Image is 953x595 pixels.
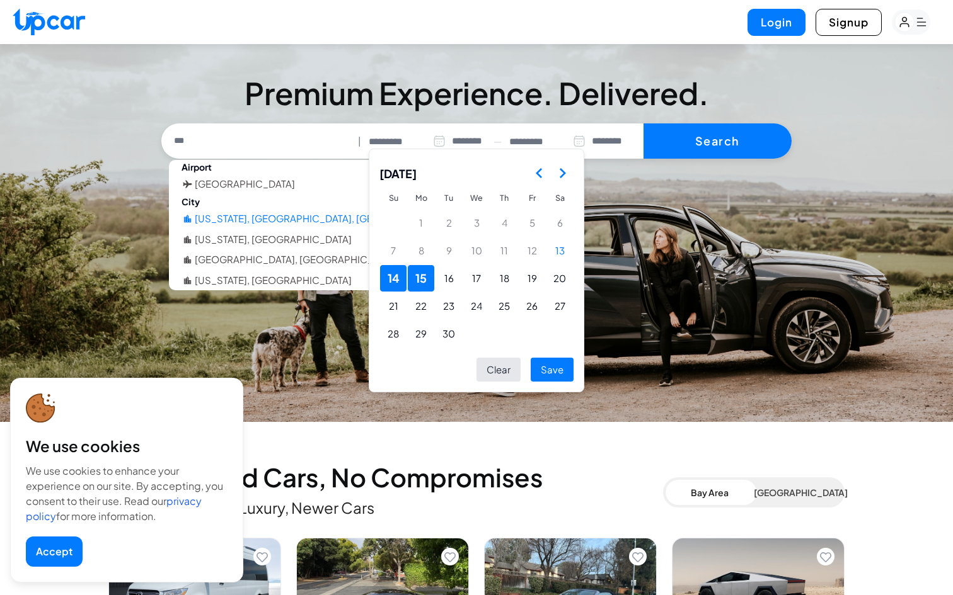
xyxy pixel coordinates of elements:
button: Thursday, September 4th, 2025 [491,210,517,236]
th: Tuesday [435,187,463,209]
table: September 2025 [379,187,574,348]
button: Friday, September 12th, 2025 [519,237,545,264]
button: Saturday, September 27th, 2025 [546,293,573,319]
button: Thursday, September 11th, 2025 [491,237,517,264]
th: Thursday [490,187,518,209]
button: Go to the Next Month [551,162,574,184]
button: Sunday, September 14th, 2025, selected [380,265,407,292]
p: Evs, Convertibles, Luxury, Newer Cars [108,497,663,518]
span: City [169,193,212,210]
button: Saturday, September 6th, 2025 [546,210,573,236]
button: Go to the Previous Month [528,162,551,184]
button: Friday, September 26th, 2025 [519,293,545,319]
button: Saturday, September 20th, 2025 [546,265,573,292]
li: [US_STATE], [GEOGRAPHIC_DATA] [195,232,352,247]
button: Save [531,358,574,382]
th: Wednesday [463,187,490,209]
h3: Premium Experience. Delivered. [161,78,792,108]
button: Accept [26,536,83,567]
button: Thursday, September 18th, 2025 [491,265,517,292]
button: [GEOGRAPHIC_DATA] [754,480,842,505]
button: Monday, September 1st, 2025 [408,210,434,236]
button: Add to favorites [629,548,647,565]
button: Tuesday, September 9th, 2025 [436,237,462,264]
img: Upcar Logo [13,8,85,35]
button: Wednesday, September 3rd, 2025 [463,210,490,236]
div: We use cookies [26,436,228,456]
h2: Handpicked Cars, No Compromises [108,467,663,487]
button: Login [748,9,806,36]
button: Monday, September 15th, 2025, selected [408,265,434,292]
button: Sunday, September 7th, 2025 [380,237,407,264]
th: Saturday [546,187,574,209]
button: Tuesday, September 23rd, 2025 [436,293,462,319]
div: We use cookies to enhance your experience on our site. By accepting, you consent to their use. Re... [26,463,228,524]
span: Airport [169,158,224,176]
th: Sunday [379,187,407,209]
button: Add to favorites [441,548,459,565]
button: Wednesday, September 10th, 2025 [463,237,490,264]
button: Today, Saturday, September 13th, 2025 [546,237,573,264]
li: [US_STATE], [GEOGRAPHIC_DATA], [GEOGRAPHIC_DATA] [195,212,456,226]
button: Friday, September 5th, 2025 [519,210,545,236]
button: Monday, September 8th, 2025 [408,237,434,264]
th: Monday [407,187,435,209]
button: Add to favorites [253,548,271,565]
button: Monday, September 29th, 2025 [408,320,434,347]
button: Signup [816,9,882,36]
img: cookie-icon.svg [26,394,55,423]
button: Clear [477,358,521,382]
button: Sunday, September 28th, 2025 [380,320,407,347]
button: Monday, September 22nd, 2025 [408,293,434,319]
th: Friday [518,187,546,209]
button: Sunday, September 21st, 2025 [380,293,407,319]
button: Friday, September 19th, 2025 [519,265,545,292]
li: [GEOGRAPHIC_DATA] [195,177,295,191]
button: Wednesday, September 17th, 2025 [463,265,490,292]
button: Add to favorites [817,548,835,565]
button: Wednesday, September 24th, 2025 [463,293,490,319]
button: Tuesday, September 16th, 2025 [436,265,462,292]
button: Tuesday, September 2nd, 2025 [436,210,462,236]
button: Thursday, September 25th, 2025 [491,293,517,319]
li: [US_STATE], [GEOGRAPHIC_DATA] [195,273,352,288]
li: [GEOGRAPHIC_DATA], [GEOGRAPHIC_DATA], [GEOGRAPHIC_DATA] [195,252,504,267]
button: Bay Area [666,480,754,505]
span: | [358,134,361,149]
span: [DATE] [379,159,417,187]
button: Tuesday, September 30th, 2025 [436,320,462,347]
button: Search [644,123,792,159]
span: — [494,134,502,149]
